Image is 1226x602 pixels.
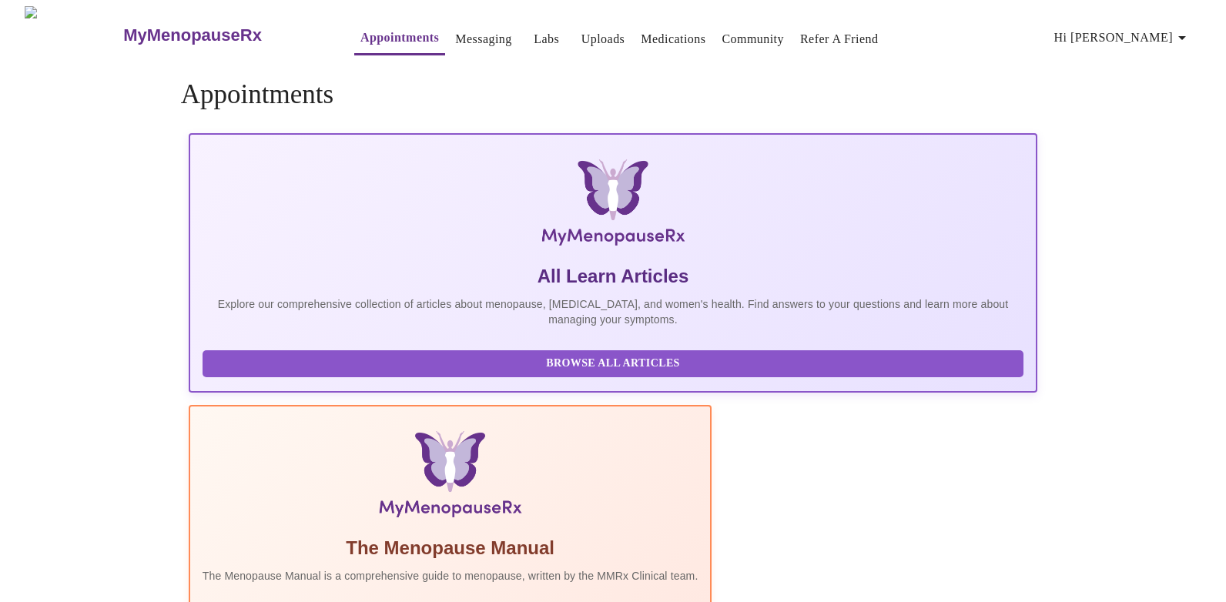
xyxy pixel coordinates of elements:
[800,28,879,50] a: Refer a Friend
[181,79,1045,110] h4: Appointments
[522,24,571,55] button: Labs
[203,536,698,560] h5: The Menopause Manual
[449,24,518,55] button: Messaging
[203,568,698,584] p: The Menopause Manual is a comprehensive guide to menopause, written by the MMRx Clinical team.
[794,24,885,55] button: Refer a Friend
[1054,27,1191,48] span: Hi [PERSON_NAME]
[354,22,445,55] button: Appointments
[360,27,439,48] a: Appointments
[581,28,625,50] a: Uploads
[25,6,122,64] img: MyMenopauseRx Logo
[715,24,790,55] button: Community
[203,296,1023,327] p: Explore our comprehensive collection of articles about menopause, [MEDICAL_DATA], and women's hea...
[1048,22,1198,53] button: Hi [PERSON_NAME]
[575,24,631,55] button: Uploads
[203,356,1027,369] a: Browse All Articles
[641,28,705,50] a: Medications
[122,8,323,62] a: MyMenopauseRx
[218,354,1008,373] span: Browse All Articles
[123,25,262,45] h3: MyMenopauseRx
[534,28,559,50] a: Labs
[281,431,619,523] img: Menopause Manual
[455,28,511,50] a: Messaging
[722,28,784,50] a: Community
[330,159,896,252] img: MyMenopauseRx Logo
[203,264,1023,289] h5: All Learn Articles
[635,24,712,55] button: Medications
[203,350,1023,377] button: Browse All Articles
